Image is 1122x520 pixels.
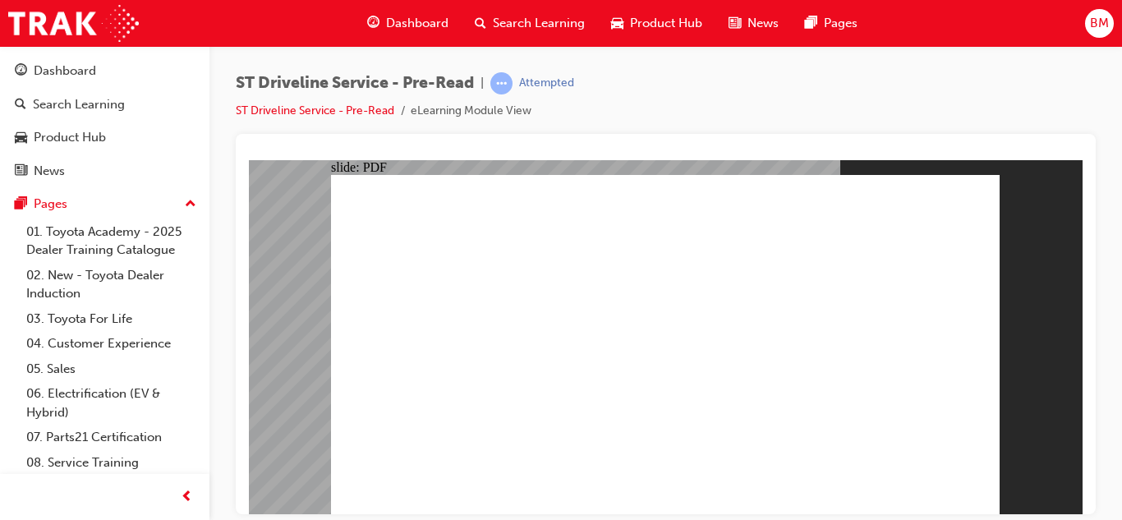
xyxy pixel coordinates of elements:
span: up-icon [185,194,196,215]
a: 01. Toyota Academy - 2025 Dealer Training Catalogue [20,219,203,263]
a: 04. Customer Experience [20,331,203,357]
a: Dashboard [7,56,203,86]
span: Dashboard [386,14,448,33]
span: car-icon [611,13,623,34]
a: pages-iconPages [792,7,871,40]
span: pages-icon [805,13,817,34]
a: News [7,156,203,186]
span: | [481,74,484,93]
a: ST Driveline Service - Pre-Read [236,104,394,117]
span: prev-icon [181,487,193,508]
span: guage-icon [367,13,379,34]
a: Search Learning [7,90,203,120]
span: search-icon [15,98,26,113]
div: Search Learning [33,95,125,114]
span: ST Driveline Service - Pre-Read [236,74,474,93]
a: car-iconProduct Hub [598,7,715,40]
button: Pages [7,189,203,219]
div: Dashboard [34,62,96,81]
span: pages-icon [15,197,27,212]
div: Pages [34,195,67,214]
span: guage-icon [15,64,27,79]
span: car-icon [15,131,27,145]
a: search-iconSearch Learning [462,7,598,40]
img: Trak [8,5,139,42]
a: 05. Sales [20,357,203,382]
li: eLearning Module View [411,102,531,121]
a: news-iconNews [715,7,792,40]
a: 08. Service Training [20,450,203,476]
button: BM [1085,9,1114,38]
span: Pages [824,14,858,33]
a: 03. Toyota For Life [20,306,203,332]
span: learningRecordVerb_ATTEMPT-icon [490,72,513,94]
span: news-icon [729,13,741,34]
span: news-icon [15,164,27,179]
button: DashboardSearch LearningProduct HubNews [7,53,203,189]
div: Attempted [519,76,574,91]
a: Product Hub [7,122,203,153]
span: BM [1090,14,1109,33]
div: Product Hub [34,128,106,147]
a: 07. Parts21 Certification [20,425,203,450]
a: guage-iconDashboard [354,7,462,40]
a: 06. Electrification (EV & Hybrid) [20,381,203,425]
div: News [34,162,65,181]
span: News [747,14,779,33]
span: Search Learning [493,14,585,33]
a: 02. New - Toyota Dealer Induction [20,263,203,306]
span: search-icon [475,13,486,34]
span: Product Hub [630,14,702,33]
